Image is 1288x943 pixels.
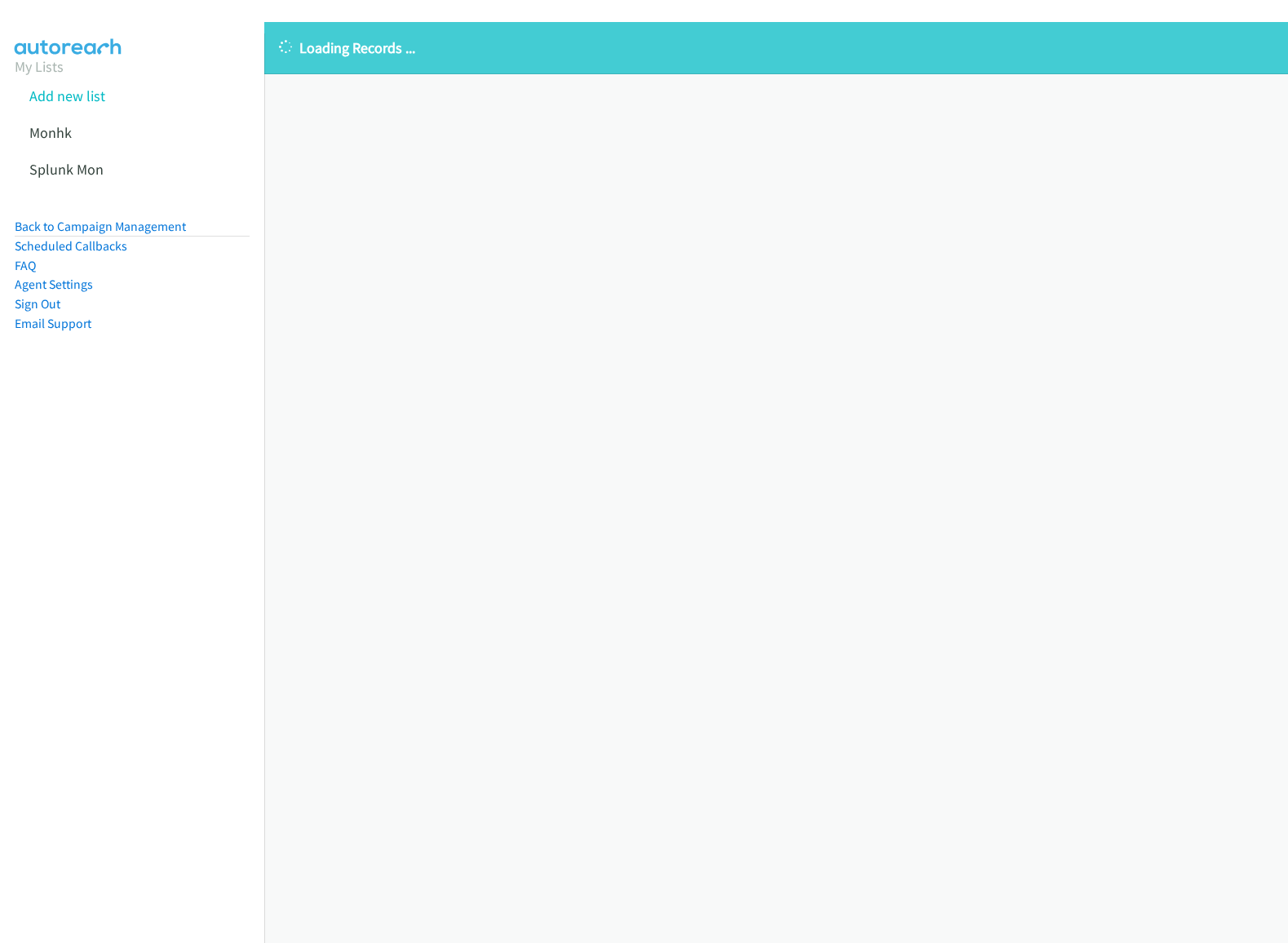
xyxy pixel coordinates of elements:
a: Monhk [29,123,72,142]
a: Back to Campaign Management [15,219,186,234]
a: Agent Settings [15,277,93,292]
a: Email Support [15,316,91,331]
a: Sign Out [15,296,60,312]
a: Add new list [29,86,105,105]
a: My Lists [15,57,64,76]
a: FAQ [15,258,36,273]
a: Scheduled Callbacks [15,238,127,254]
a: Splunk Mon [29,160,104,179]
p: Loading Records ... [279,37,1273,59]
